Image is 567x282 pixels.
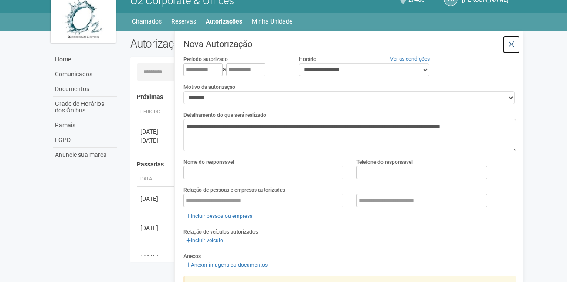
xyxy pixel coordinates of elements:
a: Autorizações [206,15,242,27]
h3: Nova Autorização [183,40,516,48]
label: Nome do responsável [183,158,234,166]
label: Anexos [183,252,201,260]
label: Detalhamento do que será realizado [183,111,266,119]
a: LGPD [53,133,117,148]
div: [DATE] [140,136,173,145]
a: Documentos [53,82,117,97]
a: Home [53,52,117,67]
a: Minha Unidade [252,15,292,27]
h2: Autorizações [130,37,317,50]
label: Período autorizado [183,55,228,63]
a: Comunicados [53,67,117,82]
a: Ver as condições [390,56,430,62]
div: [DATE] [140,194,173,203]
div: [DATE] [140,253,173,262]
a: Incluir veículo [183,236,226,245]
a: Incluir pessoa ou empresa [183,211,255,221]
label: Relação de pessoas e empresas autorizadas [183,186,285,194]
div: a [183,63,285,76]
a: Anuncie sua marca [53,148,117,162]
a: Anexar imagens ou documentos [183,260,270,270]
h4: Passadas [137,161,510,168]
a: Reservas [171,15,196,27]
div: [DATE] [140,224,173,232]
th: Data [137,172,176,187]
a: Grade de Horários dos Ônibus [53,97,117,118]
th: Período [137,105,176,119]
h4: Próximas [137,94,510,100]
a: Ramais [53,118,117,133]
label: Relação de veículos autorizados [183,228,258,236]
label: Motivo da autorização [183,83,235,91]
div: [DATE] [140,127,173,136]
label: Telefone do responsável [356,158,413,166]
label: Horário [299,55,316,63]
a: Chamados [132,15,162,27]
